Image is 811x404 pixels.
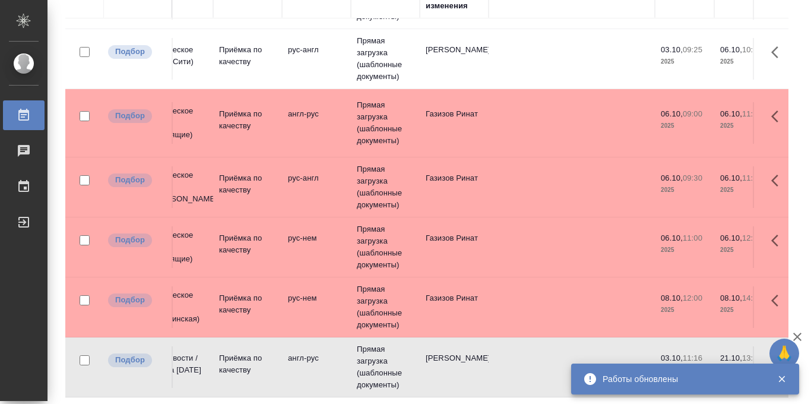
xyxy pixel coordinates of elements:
p: 06.10, [720,173,742,182]
td: [PERSON_NAME] [420,38,489,80]
p: ТВ-Новости / Russia [DATE] [150,352,207,376]
p: Подбор [115,354,145,366]
button: Здесь прячутся важные кнопки [764,286,793,315]
p: Приёмка по качеству [219,44,276,68]
p: 03.10, [661,353,683,362]
td: рус-англ [282,166,351,208]
td: Газизов Ринат [420,226,489,268]
p: 11:00 [742,109,762,118]
div: Можно подбирать исполнителей [107,44,166,60]
p: 2025 [661,56,708,68]
td: англ-рус [282,102,351,144]
p: 08.10, [720,293,742,302]
p: Подбор [115,110,145,122]
p: 03.10, [661,45,683,54]
p: Физическое лицо (Входящие) [150,105,207,141]
td: рус-нем [282,286,351,328]
div: Работы обновлены [603,373,759,385]
button: 🙏 [769,339,799,368]
button: Здесь прячутся важные кнопки [764,226,793,255]
p: Подбор [115,234,145,246]
p: 2025 [720,184,768,196]
td: рус-англ [282,38,351,80]
p: Физическое лицо (Пушкинская) [150,289,207,325]
p: Подбор [115,174,145,186]
p: Подбор [115,46,145,58]
p: 06.10, [661,233,683,242]
p: 06.10, [720,233,742,242]
button: Здесь прячутся важные кнопки [764,166,793,195]
p: Физическое лицо ([PERSON_NAME]) [150,169,207,205]
button: Здесь прячутся важные кнопки [764,346,793,375]
button: Здесь прячутся важные кнопки [764,102,793,131]
p: Приёмка по качеству [219,232,276,256]
p: Приёмка по качеству [219,172,276,196]
p: 2025 [720,56,768,68]
p: 14:00 [742,293,762,302]
p: 2025 [720,304,768,316]
p: 06.10, [661,173,683,182]
div: Можно подбирать исполнителей [107,108,166,124]
p: Приёмка по качеству [219,292,276,316]
td: англ-рус [282,346,351,388]
p: 2025 [661,184,708,196]
p: Приёмка по качеству [219,108,276,132]
p: 11:16 [683,353,702,362]
p: 09:00 [683,109,702,118]
button: Закрыть [769,374,794,384]
p: Подбор [115,294,145,306]
td: Прямая загрузка (шаблонные документы) [351,217,420,277]
p: 2025 [661,244,708,256]
td: [PERSON_NAME] [420,346,489,388]
p: Приёмка по качеству [219,352,276,376]
button: Здесь прячутся важные кнопки [764,38,793,67]
td: рус-нем [282,226,351,268]
div: Можно подбирать исполнителей [107,172,166,188]
span: 🙏 [774,341,794,366]
p: 11:30 [742,173,762,182]
p: 10:00 [742,45,762,54]
div: Можно подбирать исполнителей [107,232,166,248]
p: 2025 [720,120,768,132]
td: Прямая загрузка (шаблонные документы) [351,29,420,89]
p: 21.10, [720,353,742,362]
p: 11:00 [683,233,702,242]
td: Газизов Ринат [420,102,489,144]
td: Газизов Ринат [420,286,489,328]
div: Можно подбирать исполнителей [107,352,166,368]
td: Прямая загрузка (шаблонные документы) [351,337,420,397]
p: 12:00 [683,293,702,302]
p: 08.10, [661,293,683,302]
p: 2025 [661,304,708,316]
p: 2025 [720,244,768,256]
td: Прямая загрузка (шаблонные документы) [351,277,420,337]
p: Физическое лицо (Сити) [150,44,207,68]
p: 12:00 [742,233,762,242]
p: 2025 [661,120,708,132]
p: 06.10, [661,109,683,118]
div: Можно подбирать исполнителей [107,292,166,308]
td: Прямая загрузка (шаблонные документы) [351,157,420,217]
td: Прямая загрузка (шаблонные документы) [351,93,420,153]
td: Газизов Ринат [420,166,489,208]
p: 09:30 [683,173,702,182]
p: 06.10, [720,109,742,118]
p: Физическое лицо (Входящие) [150,229,207,265]
p: 13:00 [742,353,762,362]
p: 06.10, [720,45,742,54]
p: 09:25 [683,45,702,54]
